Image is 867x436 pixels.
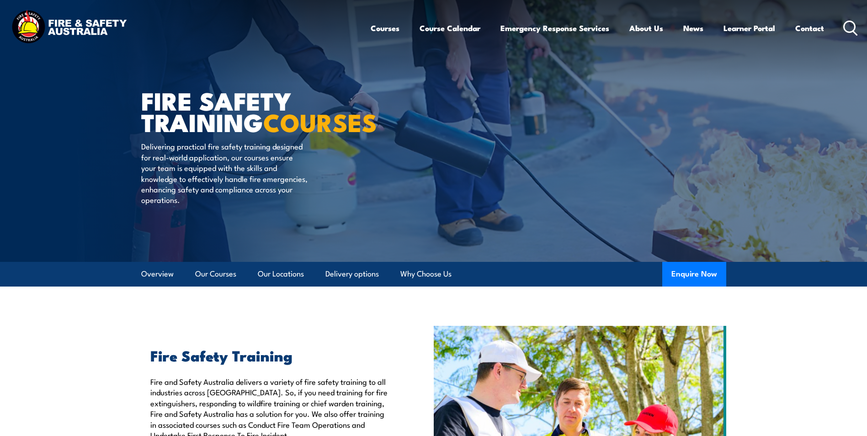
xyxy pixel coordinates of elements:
a: Delivery options [325,262,379,286]
a: Why Choose Us [400,262,452,286]
a: Courses [371,16,399,40]
a: News [683,16,703,40]
a: Emergency Response Services [500,16,609,40]
strong: COURSES [263,102,377,140]
a: Our Locations [258,262,304,286]
a: Course Calendar [420,16,480,40]
a: Our Courses [195,262,236,286]
h1: FIRE SAFETY TRAINING [141,90,367,132]
a: Learner Portal [723,16,775,40]
a: Contact [795,16,824,40]
p: Delivering practical fire safety training designed for real-world application, our courses ensure... [141,141,308,205]
h2: Fire Safety Training [150,349,392,362]
button: Enquire Now [662,262,726,287]
a: About Us [629,16,663,40]
a: Overview [141,262,174,286]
